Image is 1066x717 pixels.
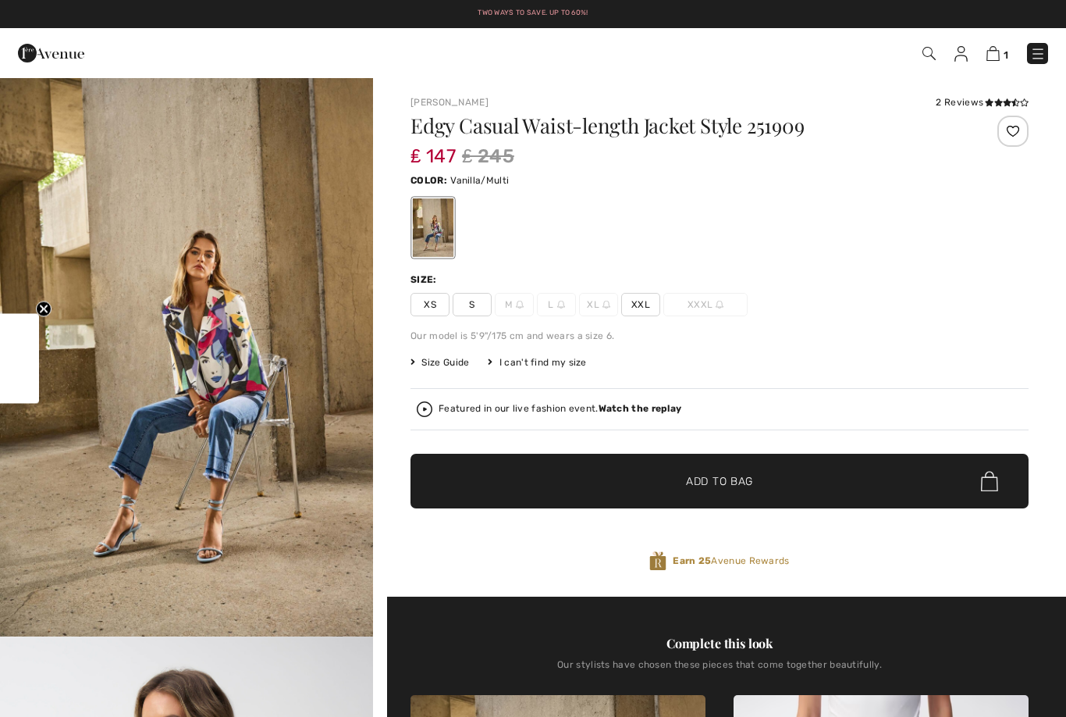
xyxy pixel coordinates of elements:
img: ring-m.svg [602,301,610,309]
div: Our model is 5'9"/175 cm and wears a size 6. [410,329,1029,343]
img: 1ère Avenue [18,37,84,69]
h1: Edgy Casual Waist-length Jacket Style 251909 [410,116,926,136]
a: 1ère Avenue [18,45,84,59]
img: My Info [954,46,968,62]
span: Avenue Rewards [673,554,789,568]
span: S [453,293,492,316]
span: Size Guide [410,355,469,369]
span: XXXL [663,293,748,316]
button: Close teaser [36,301,52,317]
div: Vanilla/Multi [413,198,453,257]
div: Size: [410,273,440,287]
strong: Watch the replay [599,403,682,414]
img: ring-m.svg [557,301,565,309]
img: Shopping Bag [986,46,1000,61]
span: XS [410,293,449,316]
img: Search [922,47,936,60]
a: 1 [986,44,1008,62]
button: Add to Bag [410,454,1029,508]
div: I can't find my size [488,355,586,369]
img: Bag.svg [981,471,998,491]
span: 1 [1004,49,1008,61]
img: Menu [1030,46,1046,62]
div: Featured in our live fashion event. [439,404,681,414]
img: Avenue Rewards [649,551,666,572]
span: Vanilla/Multi [450,175,509,186]
a: Two ways to save. Up to 60%! [478,9,588,16]
span: ₤ 147 [410,130,456,167]
div: Our stylists have chosen these pieces that come together beautifully. [410,659,1029,683]
div: Complete this look [410,634,1029,653]
img: ring-m.svg [516,301,524,309]
span: XXL [621,293,660,316]
strong: Earn 25 [673,555,711,566]
span: Color: [410,175,447,186]
span: M [495,293,534,316]
img: ring-m.svg [716,301,723,309]
img: Watch the replay [417,401,432,417]
a: [PERSON_NAME] [410,97,489,108]
span: ₤ 245 [462,142,514,170]
span: L [537,293,576,316]
span: XL [579,293,618,316]
span: Add to Bag [686,473,753,490]
div: 2 Reviews [936,95,1029,109]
